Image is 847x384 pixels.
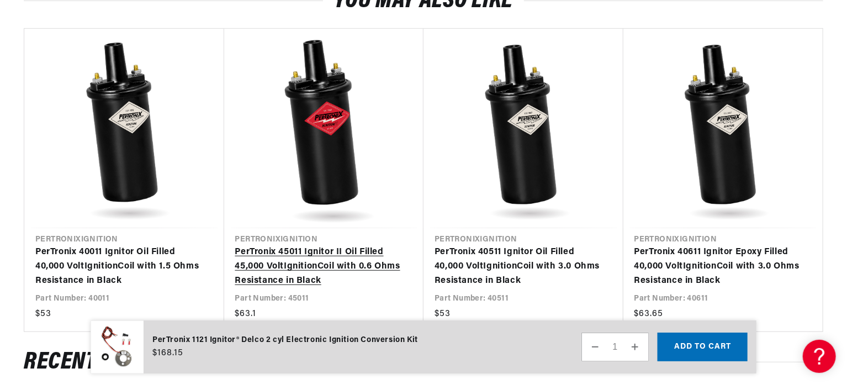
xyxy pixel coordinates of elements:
button: Add to cart [658,333,748,361]
div: PerTronix 1121 Ignitor® Delco 2 cyl Electronic Ignition Conversion Kit [152,334,418,346]
a: PerTronix 40611 Ignitor Epoxy Filled 40,000 Volt Ignition Coil with 3.0 Ohms Resistance in Black [634,245,801,288]
h2: RECENTLY VIEWED PRODUCTS [24,352,823,373]
img: PerTronix 1121 Ignitor® Delco 2 cyl Electronic Ignition Conversion Kit [91,320,144,374]
a: PerTronix 40011 Ignitor Oil Filled 40,000 VoltIgnitionCoil with 1.5 Ohms Resistance in Black [35,245,202,288]
a: PerTronix 45011 Ignitor II Oil Filled 45,000 VoltIgnitionCoil with 0.6 Ohms Resistance in Black [235,245,402,288]
span: $168.15 [152,346,183,360]
a: PerTronix 40511 Ignitor Oil Filled 40,000 Volt Ignition Coil with 3.0 Ohms Resistance in Black [435,245,601,288]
